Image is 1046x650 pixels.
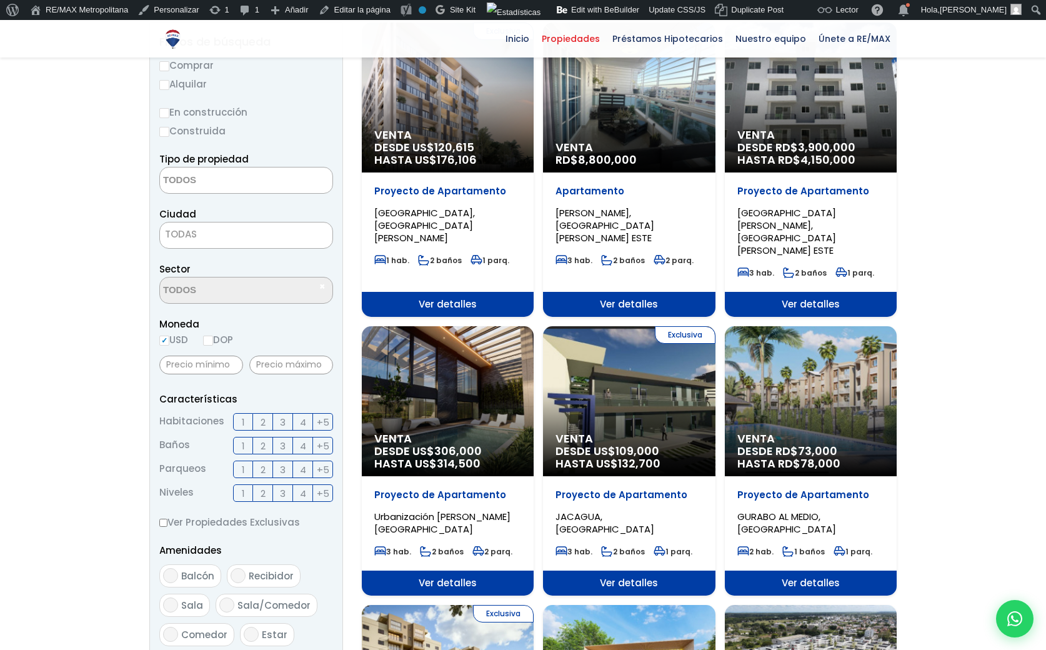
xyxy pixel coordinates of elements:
[280,486,286,501] span: 3
[473,605,534,622] span: Exclusiva
[437,152,477,167] span: 176,106
[159,76,333,92] label: Alquilar
[555,185,702,197] p: Apartamento
[543,292,715,317] span: Ver detalles
[601,546,645,557] span: 2 baños
[159,437,190,454] span: Baños
[165,227,197,241] span: TODAS
[362,326,534,596] a: Venta DESDE US$306,000 HASTA US$314,500 Proyecto de Apartamento Urbanización [PERSON_NAME][GEOGRA...
[555,510,654,536] span: JACAGUA, [GEOGRAPHIC_DATA]
[159,484,194,502] span: Niveles
[262,628,287,641] span: Estar
[798,443,837,459] span: 73,000
[543,326,715,596] a: Exclusiva Venta DESDE US$109,000 HASTA US$132,700 Proyecto de Apartamento JACAGUA, [GEOGRAPHIC_DA...
[737,206,836,257] span: [GEOGRAPHIC_DATA][PERSON_NAME], [GEOGRAPHIC_DATA][PERSON_NAME] ESTE
[159,519,167,527] input: Ver Propiedades Exclusivas
[261,414,266,430] span: 2
[606,20,729,57] a: Préstamos Hipotecarios
[437,456,481,471] span: 314,500
[420,546,464,557] span: 2 baños
[471,255,509,266] span: 1 parq.
[362,292,534,317] span: Ver detalles
[782,546,825,557] span: 1 baños
[374,141,521,166] span: DESDE US$
[159,514,333,530] label: Ver Propiedades Exclusivas
[159,316,333,332] span: Moneda
[737,141,884,166] span: DESDE RD$
[300,438,306,454] span: 4
[655,326,715,344] span: Exclusiva
[362,571,534,596] span: Ver detalles
[725,22,897,317] a: Venta DESDE RD$3,900,000 HASTA RD$4,150,000 Proyecto de Apartamento [GEOGRAPHIC_DATA][PERSON_NAME...
[798,139,855,155] span: 3,900,000
[242,486,245,501] span: 1
[725,292,897,317] span: Ver detalles
[601,255,645,266] span: 2 baños
[163,597,178,612] input: Sala
[812,29,897,48] span: Únete a RE/MAX
[159,123,333,139] label: Construida
[543,571,715,596] span: Ver detalles
[374,489,521,501] p: Proyecto de Apartamento
[159,108,169,118] input: En construcción
[317,486,329,501] span: +5
[280,414,286,430] span: 3
[812,20,897,57] a: Únete a RE/MAX
[159,127,169,137] input: Construida
[231,568,246,583] input: Recibidor
[737,445,884,470] span: DESDE RD$
[737,154,884,166] span: HASTA RD$
[159,104,333,120] label: En construcción
[300,486,306,501] span: 4
[242,438,245,454] span: 1
[800,456,840,471] span: 78,000
[737,489,884,501] p: Proyecto de Apartamento
[300,462,306,477] span: 4
[181,569,214,582] span: Balcón
[159,336,169,346] input: USD
[181,599,203,612] span: Sala
[940,5,1007,14] span: [PERSON_NAME]
[242,414,245,430] span: 1
[434,443,482,459] span: 306,000
[159,542,333,558] p: Amenidades
[159,207,196,221] span: Ciudad
[162,28,184,50] img: Logo de REMAX
[374,206,475,244] span: [GEOGRAPHIC_DATA], [GEOGRAPHIC_DATA][PERSON_NAME]
[261,486,266,501] span: 2
[300,414,306,430] span: 4
[162,20,184,57] a: RE/MAX Metropolitana
[606,29,729,48] span: Préstamos Hipotecarios
[242,462,245,477] span: 1
[419,6,426,14] div: No indexar
[317,462,329,477] span: +5
[160,277,281,304] textarea: Search
[261,462,266,477] span: 2
[737,457,884,470] span: HASTA RD$
[555,445,702,470] span: DESDE US$
[835,267,874,278] span: 1 parq.
[203,336,213,346] input: DOP
[159,152,249,166] span: Tipo de propiedad
[249,356,333,374] input: Precio máximo
[317,438,329,454] span: +5
[237,599,311,612] span: Sala/Comedor
[374,432,521,445] span: Venta
[374,457,521,470] span: HASTA US$
[737,432,884,445] span: Venta
[434,139,474,155] span: 120,615
[737,546,774,557] span: 2 hab.
[472,546,512,557] span: 2 parq.
[555,141,702,154] span: Venta
[800,152,855,167] span: 4,150,000
[555,152,637,167] span: RD$
[555,206,654,244] span: [PERSON_NAME], [GEOGRAPHIC_DATA][PERSON_NAME] ESTE
[374,255,409,266] span: 1 hab.
[181,628,227,641] span: Comedor
[737,510,836,536] span: GURABO AL MEDIO, [GEOGRAPHIC_DATA]
[418,255,462,266] span: 2 baños
[450,5,476,14] span: Site Kit
[578,152,637,167] span: 8,800,000
[159,391,333,407] p: Características
[725,326,897,596] a: Venta DESDE RD$73,000 HASTA RD$78,000 Proyecto de Apartamento GURABO AL MEDIO, [GEOGRAPHIC_DATA] ...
